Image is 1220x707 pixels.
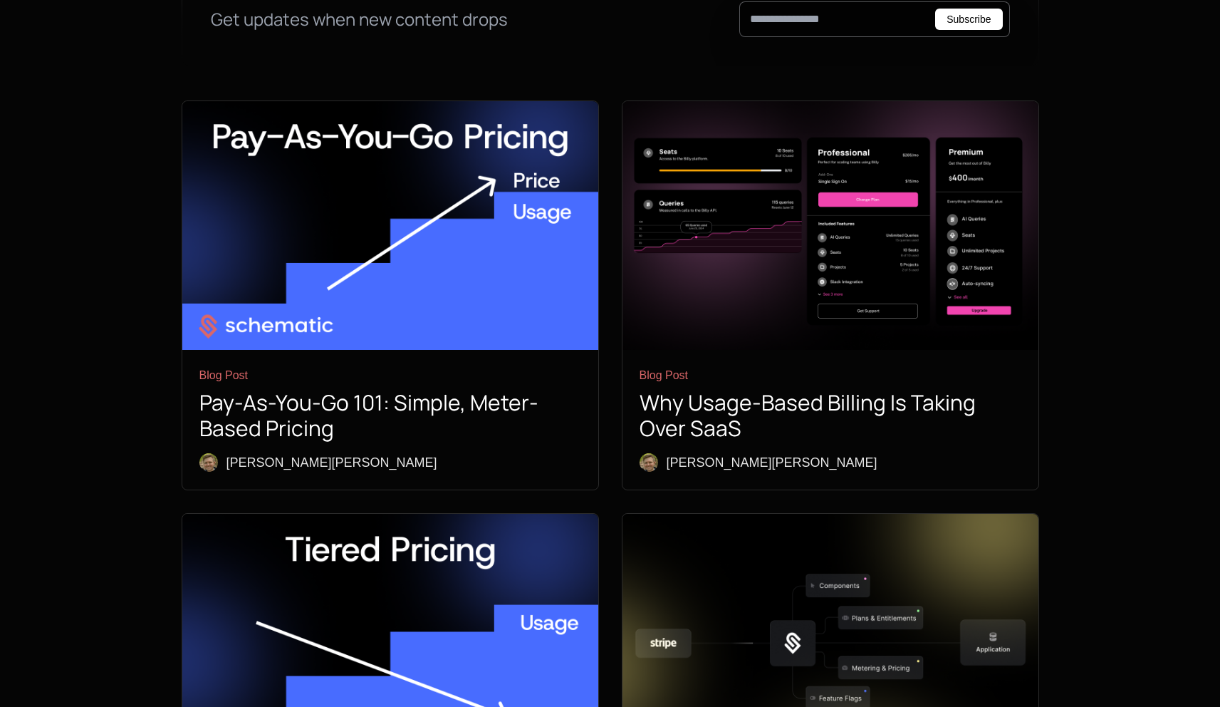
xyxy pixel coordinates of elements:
div: Blog Post [640,367,1021,384]
div: [PERSON_NAME] [PERSON_NAME] [667,453,877,473]
a: Pillar - UBPBlog PostWhy Usage-Based Billing Is Taking Over SaaSRyan Echternacht[PERSON_NAME][PER... [622,101,1038,490]
img: Pillar - UBP [622,101,1038,350]
h1: Pay-As-You-Go 101: Simple, Meter-Based Pricing [199,390,581,441]
button: Subscribe [935,9,1002,30]
div: Blog Post [199,367,581,384]
div: Get updates when new content drops [211,8,508,31]
img: Ryan Echternacht [199,453,218,472]
a: PAYG PricingBlog PostPay-As-You-Go 101: Simple, Meter-Based PricingRyan Echternacht[PERSON_NAME][... [182,101,598,490]
img: PAYG Pricing [182,101,598,350]
h1: Why Usage-Based Billing Is Taking Over SaaS [640,390,1021,441]
img: Ryan Echternacht [640,453,658,472]
div: [PERSON_NAME] [PERSON_NAME] [226,453,437,473]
